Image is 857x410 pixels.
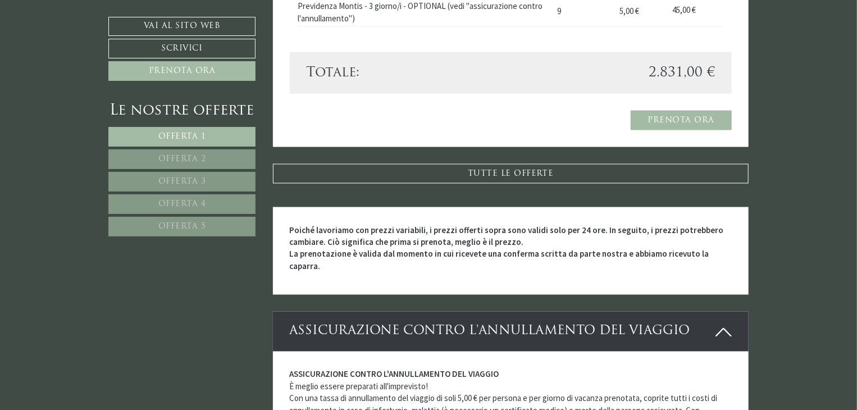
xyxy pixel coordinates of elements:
[8,30,154,62] div: Buon giorno, come possiamo aiutarla?
[273,312,749,352] div: ASSICURAZIONE CONTRO L'ANNULLAMENTO DEL VIAGGIO
[649,63,715,83] span: 2.831,00 €
[298,63,511,83] div: Totale:
[203,8,240,26] div: [DATE]
[108,61,256,81] a: Prenota ora
[619,6,639,16] span: 5,00 €
[108,101,256,121] div: Le nostre offerte
[17,52,149,60] small: 18:50
[631,111,732,130] a: Prenota ora
[158,155,206,163] span: Offerta 2
[108,39,256,58] a: Scrivici
[158,222,206,231] span: Offerta 5
[158,200,206,208] span: Offerta 4
[273,164,749,184] a: TUTTE LE OFFERTE
[17,32,149,40] div: Montis – Active Nature Spa
[290,225,724,271] strong: Poiché lavoriamo con prezzi variabili, i prezzi offerti sopra sono validi solo per 24 ore. In seg...
[381,296,443,316] button: Invia
[158,177,206,186] span: Offerta 3
[158,133,206,141] span: Offerta 1
[290,369,499,380] strong: ASSICURAZIONE CONTRO L'ANNULLAMENTO DEL VIAGGIO
[108,17,256,36] a: Vai al sito web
